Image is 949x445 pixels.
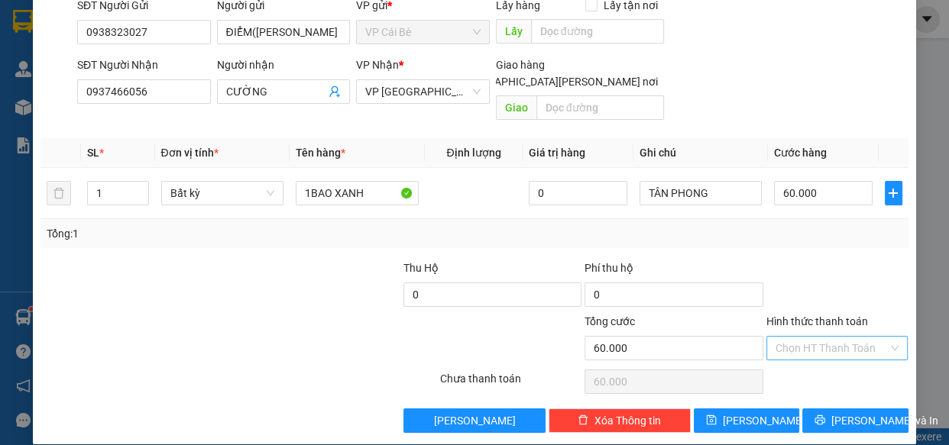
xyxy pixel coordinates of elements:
[529,147,585,159] span: Giá trị hàng
[766,315,868,327] label: Hình thức thanh toán
[449,73,664,90] span: [GEOGRAPHIC_DATA][PERSON_NAME] nơi
[774,147,827,159] span: Cước hàng
[329,85,341,98] span: user-add
[594,412,661,429] span: Xóa Thông tin
[578,414,588,427] span: delete
[356,59,399,71] span: VP Nhận
[886,187,902,199] span: plus
[365,21,481,44] span: VP Cái Bè
[496,19,531,44] span: Lấy
[802,408,908,433] button: printer[PERSON_NAME] và In
[434,412,516,429] span: [PERSON_NAME]
[633,138,769,168] th: Ghi chú
[831,412,938,429] span: [PERSON_NAME] và In
[885,181,902,205] button: plus
[585,315,635,327] span: Tổng cước
[77,56,211,73] div: SĐT Người Nhận
[161,147,219,159] span: Đơn vị tính
[365,80,481,103] span: VP Sài Gòn
[694,408,799,433] button: save[PERSON_NAME]
[87,147,99,159] span: SL
[496,59,545,71] span: Giao hàng
[496,95,536,120] span: Giao
[446,147,500,159] span: Định lượng
[47,225,368,242] div: Tổng: 1
[585,260,763,282] div: Phí thu hộ
[296,181,419,205] input: VD: Bàn, Ghế
[439,370,584,397] div: Chưa thanh toán
[403,408,546,433] button: [PERSON_NAME]
[706,414,717,427] span: save
[296,147,345,159] span: Tên hàng
[640,181,763,205] input: Ghi Chú
[549,408,691,433] button: deleteXóa Thông tin
[47,181,71,205] button: delete
[723,412,805,429] span: [PERSON_NAME]
[815,414,825,427] span: printer
[217,56,351,73] div: Người nhận
[403,262,439,274] span: Thu Hộ
[531,19,664,44] input: Dọc đường
[170,182,275,205] span: Bất kỳ
[529,181,627,205] input: 0
[536,95,664,120] input: Dọc đường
